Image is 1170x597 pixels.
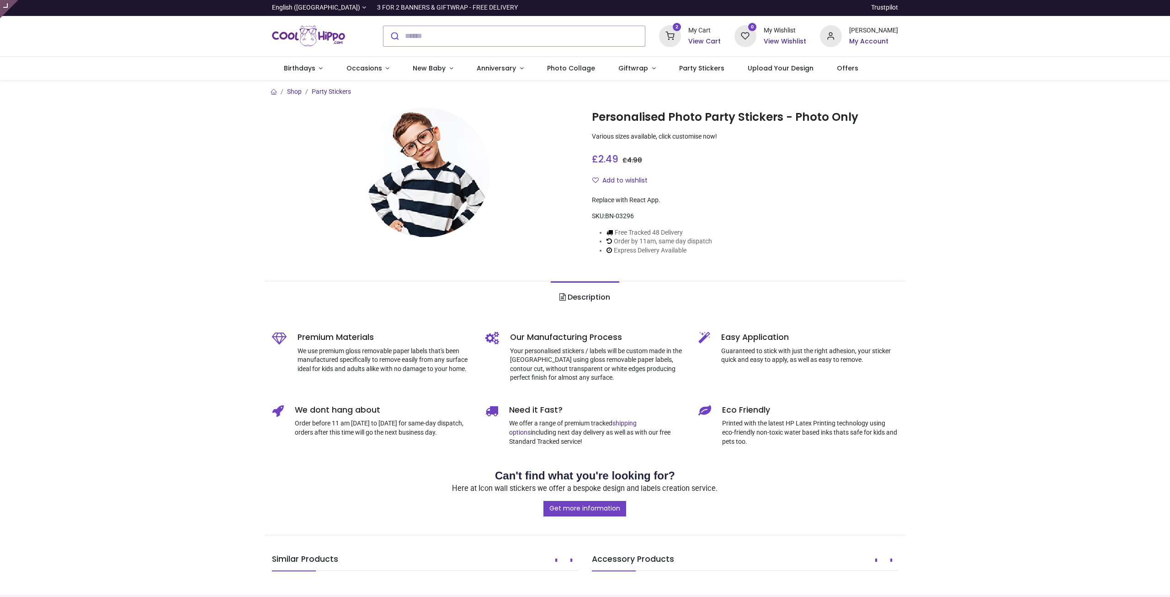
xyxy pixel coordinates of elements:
[606,246,712,255] li: Express Delivery Available
[592,554,898,571] h5: Accessory Products
[272,23,345,49] a: Logo of Cool Hippo
[722,404,898,416] h5: Eco Friendly
[272,554,578,571] h5: Similar Products
[272,468,898,484] h2: Can't find what you're looking for?
[673,23,681,32] sup: 2
[592,212,898,221] div: SKU:
[413,64,446,73] span: New Baby
[272,484,898,494] p: Here at Icon wall stickers we offer a bespoke design and labels creation service.
[509,419,685,446] p: We offer a range of premium tracked including next day delivery as well as with our free Standard...
[346,64,382,73] span: Occasions
[592,152,618,166] span: £
[312,88,351,95] a: Party Stickers
[287,88,302,95] a: Shop
[477,64,516,73] span: Anniversary
[618,64,648,73] span: Giftwrap
[335,57,401,81] a: Occasions
[622,156,642,165] span: £
[598,152,618,166] span: 2.49
[509,404,685,416] h5: Need it Fast?
[465,57,535,81] a: Anniversary
[547,64,595,73] span: Photo Collage
[734,32,756,39] a: 0
[869,553,883,568] button: Prev
[377,3,518,12] div: 3 FOR 2 BANNERS & GIFTWRAP - FREE DELIVERY
[679,64,724,73] span: Party Stickers
[606,57,667,81] a: Giftwrap
[295,419,472,437] p: Order before 11 am [DATE] to [DATE] for same-day dispatch, orders after this time will go the nex...
[849,37,898,46] a: My Account
[361,108,490,237] img: Personalised Photo Party Stickers - Photo Only
[748,23,757,32] sup: 0
[884,553,898,568] button: Next
[592,173,655,188] button: Add to wishlistAdd to wishlist
[298,332,472,343] h5: Premium Materials
[688,37,721,46] a: View Cart
[509,420,637,436] a: shipping options
[592,109,898,125] h1: Personalised Photo Party Stickers - Photo Only
[295,404,472,416] h5: We dont hang about
[401,57,465,81] a: New Baby
[272,23,345,49] img: Cool Hippo
[871,3,898,12] a: Trustpilot
[592,132,898,141] p: Various sizes available, click customise now!
[764,26,806,35] div: My Wishlist
[284,64,315,73] span: Birthdays
[592,196,898,205] div: Replace with React App.
[721,347,898,365] p: Guaranteed to stick with just the right adhesion, your sticker quick and easy to apply, as well a...
[627,156,642,165] span: 4.98
[551,281,619,313] a: Description
[510,347,685,382] p: Your personalised stickers / labels will be custom made in the [GEOGRAPHIC_DATA] using gloss remo...
[606,237,712,246] li: Order by 11am, same day dispatch
[748,64,814,73] span: Upload Your Design
[564,553,578,568] button: Next
[764,37,806,46] a: View Wishlist
[721,332,898,343] h5: Easy Application
[659,32,681,39] a: 2
[383,26,405,46] button: Submit
[592,177,599,183] i: Add to wishlist
[606,228,712,237] li: Free Tracked 48 Delivery
[543,501,626,516] a: Get more information
[272,3,366,12] a: English ([GEOGRAPHIC_DATA])
[849,26,898,35] div: [PERSON_NAME]
[549,553,563,568] button: Prev
[837,64,858,73] span: Offers
[272,57,335,81] a: Birthdays
[510,332,685,343] h5: Our Manufacturing Process
[298,347,472,374] p: We use premium gloss removable paper labels that's been manufactured specifically to remove easil...
[605,212,634,220] span: BN-03296
[688,26,721,35] div: My Cart
[722,419,898,446] p: Printed with the latest HP Latex Printing technology using eco-friendly non-toxic water based ink...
